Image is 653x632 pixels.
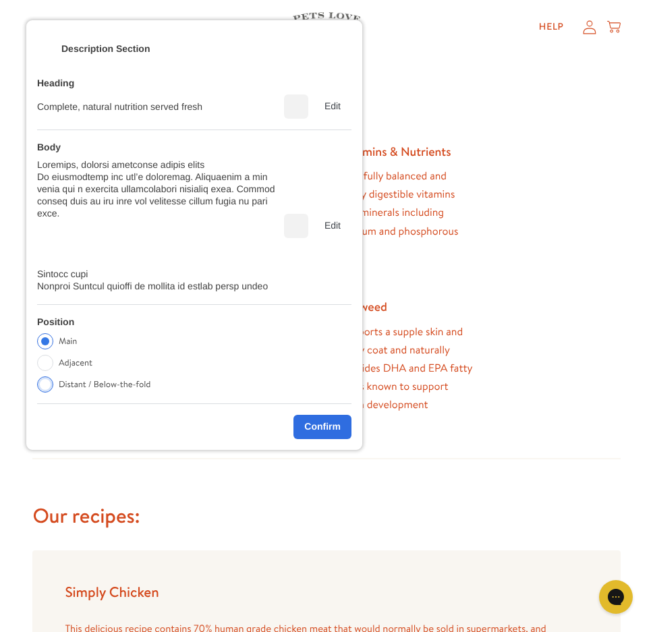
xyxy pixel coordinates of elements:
div: Complete, natural nutrition served fresh [37,100,202,113]
div: Edit [314,214,351,238]
div: Body [37,141,61,153]
h3: Our recipes: [32,502,620,529]
dd: Supports a supple skin and shiny coat and naturally provides DHA and EPA fatty acids known to sup... [341,323,473,415]
div: < [37,39,51,58]
summary: Translation missing: en.sections.header.menu [22,10,57,44]
div: Description Section [61,42,150,55]
label: Main [59,333,77,349]
div: Delete [284,214,308,238]
a: Help [528,13,575,40]
dt: Vitamins & Nutrients [341,144,473,159]
div: Heading [37,77,74,89]
div: Loremips, dolorsi ametconse adipis elits Do eiusmodtemp inc utl’e doloremag. Aliquaenim a min ven... [37,159,284,293]
h4: Simply Chicken [65,583,588,601]
label: Adjacent [59,355,92,371]
img: Pets Love Fresh [293,12,360,53]
div: Delete [284,94,308,119]
dt: Seaweed [341,299,473,314]
div: Position [37,316,74,328]
div: Confirm [293,415,351,439]
label: Distant / Below-the-fold [59,376,150,393]
div: Edit [314,94,351,119]
iframe: Gorgias live chat messenger [592,575,640,619]
dd: Carefully balanced and easily digestible vitamins and minerals including calcium and phosphorous [341,167,473,241]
